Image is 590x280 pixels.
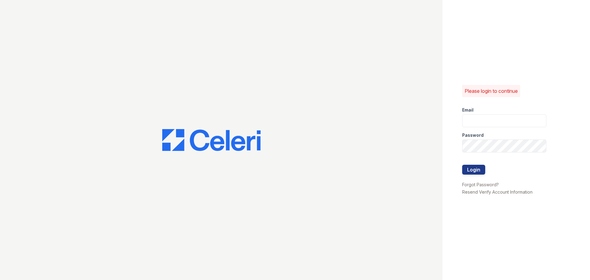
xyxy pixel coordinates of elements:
a: Forgot Password? [462,182,499,187]
p: Please login to continue [465,87,518,95]
label: Email [462,107,474,113]
label: Password [462,132,484,138]
button: Login [462,165,485,175]
a: Resend Verify Account Information [462,189,533,195]
img: CE_Logo_Blue-a8612792a0a2168367f1c8372b55b34899dd931a85d93a1a3d3e32e68fde9ad4.png [162,129,261,151]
